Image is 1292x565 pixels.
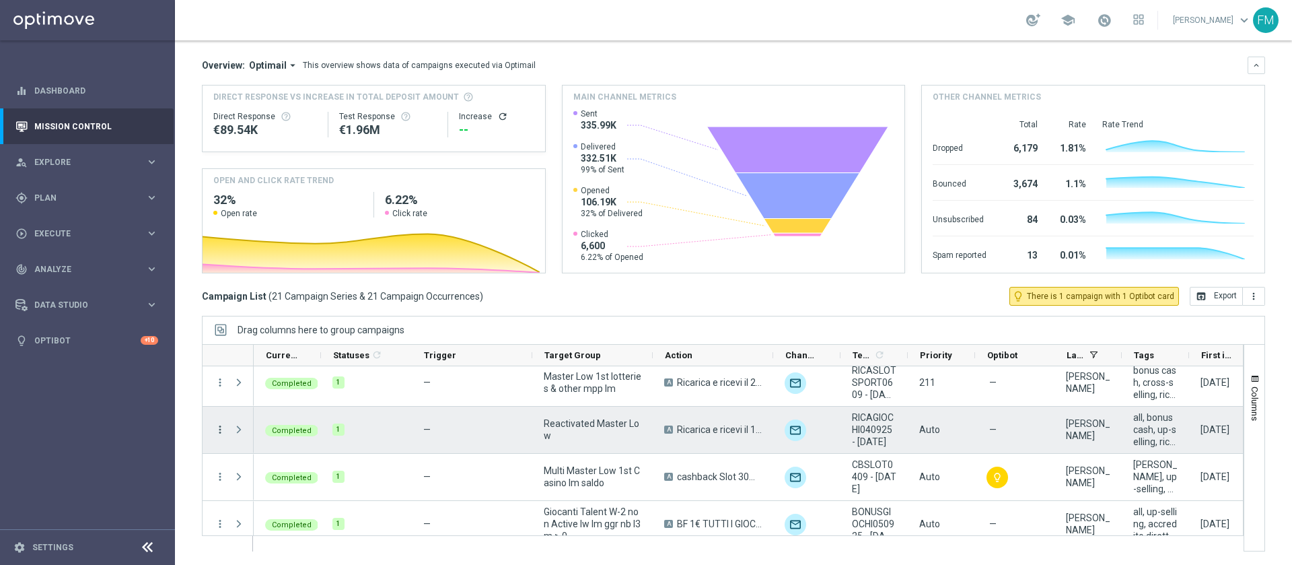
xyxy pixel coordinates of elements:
[287,59,299,71] i: arrow_drop_down
[1102,119,1254,130] div: Rate Trend
[213,174,334,187] h4: OPEN AND CLICK RATE TREND
[1061,13,1075,28] span: school
[15,228,159,239] button: play_circle_outline Execute keyboard_arrow_right
[145,191,158,204] i: keyboard_arrow_right
[15,300,159,310] button: Data Studio keyboard_arrow_right
[15,121,159,132] div: Mission Control
[145,298,158,311] i: keyboard_arrow_right
[987,350,1017,360] span: Optibot
[339,122,437,138] div: €1,963,384
[480,290,483,302] span: )
[1250,387,1260,421] span: Columns
[272,379,312,388] span: Completed
[1133,364,1178,401] span: bonus cash, cross-selling, ricarica, low master, betting + casino
[1190,287,1243,306] button: open_in_browser Export
[213,192,363,208] h2: 32%
[1200,518,1229,530] div: 05 Sep 2025, Friday
[853,350,872,360] span: Templates
[1172,10,1253,30] a: [PERSON_NAME]keyboard_arrow_down
[238,325,404,335] span: Drag columns here to group campaigns
[34,230,145,238] span: Execute
[1253,7,1279,33] div: FM
[1003,207,1038,229] div: 84
[15,193,159,203] div: gps_fixed Plan keyboard_arrow_right
[15,263,28,275] i: track_changes
[15,299,145,311] div: Data Studio
[665,350,692,360] span: Action
[214,471,226,483] i: more_vert
[369,347,382,362] span: Calculate column
[1243,287,1265,306] button: more_vert
[249,59,287,71] span: Optimail
[266,350,298,360] span: Current Status
[785,350,818,360] span: Channel
[265,518,318,531] colored-tag: Completed
[1248,57,1265,74] button: keyboard_arrow_down
[214,424,226,436] i: more_vert
[1133,506,1178,542] span: all, up-selling, accredito diretto, bonus free, talent + expert
[1027,290,1174,302] span: There is 1 campaign with 1 Optibot card
[919,519,940,529] span: Auto
[933,207,986,229] div: Unsubscribed
[423,471,431,482] span: —
[213,91,459,103] span: Direct Response VS Increase In Total Deposit Amount
[34,301,145,309] span: Data Studio
[15,192,145,204] div: Plan
[581,141,624,152] span: Delivered
[213,122,317,138] div: €89,538
[202,290,483,302] h3: Campaign List
[677,471,762,483] span: cashback Slot 30% fino a 150€
[1200,376,1229,389] div: 06 Sep 2025, Saturday
[1003,172,1038,193] div: 3,674
[581,240,643,252] span: 6,600
[1012,290,1024,302] i: lightbulb_outline
[15,86,159,96] button: equalizer Dashboard
[989,424,997,436] span: —
[785,514,806,535] img: Optimail
[581,229,643,240] span: Clicked
[15,108,158,144] div: Mission Control
[785,420,806,441] img: Optimail
[15,156,145,168] div: Explore
[385,192,534,208] h2: 6.22%
[32,543,73,552] a: Settings
[34,323,141,358] a: Optibot
[332,424,345,436] div: 1
[15,228,28,240] i: play_circle_outline
[214,376,226,389] i: more_vert
[15,157,159,168] button: person_search Explore keyboard_arrow_right
[933,91,1041,103] h4: Other channel metrics
[920,350,952,360] span: Priority
[581,119,616,131] span: 335.99K
[245,59,303,71] button: Optimail arrow_drop_down
[874,350,885,360] i: refresh
[303,59,536,71] div: This overview shows data of campaigns executed via Optimail
[265,471,318,484] colored-tag: Completed
[145,227,158,240] i: keyboard_arrow_right
[423,424,431,435] span: —
[268,290,272,302] span: (
[989,518,997,530] span: —
[15,264,159,275] button: track_changes Analyze keyboard_arrow_right
[272,290,480,302] span: 21 Campaign Series & 21 Campaign Occurrences
[852,364,896,401] span: RICASLOTSPORT0609 - 2025-09-06
[1054,207,1086,229] div: 0.03%
[459,111,534,122] div: Increase
[677,424,762,436] span: Ricarica e ricevi il 10% fino a 200€ tutti i giochi
[581,208,643,219] span: 32% of Delivered
[989,376,997,389] span: —
[15,323,158,358] div: Optibot
[221,208,257,219] span: Open rate
[664,426,673,434] span: A
[214,518,226,530] button: more_vert
[785,372,806,394] div: Optimail
[1190,290,1265,301] multiple-options-button: Export to CSV
[1054,243,1086,265] div: 0.01%
[1003,136,1038,158] div: 6,179
[15,335,28,347] i: lightbulb
[544,370,641,395] span: Master Low 1st lotteries & other mpp lm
